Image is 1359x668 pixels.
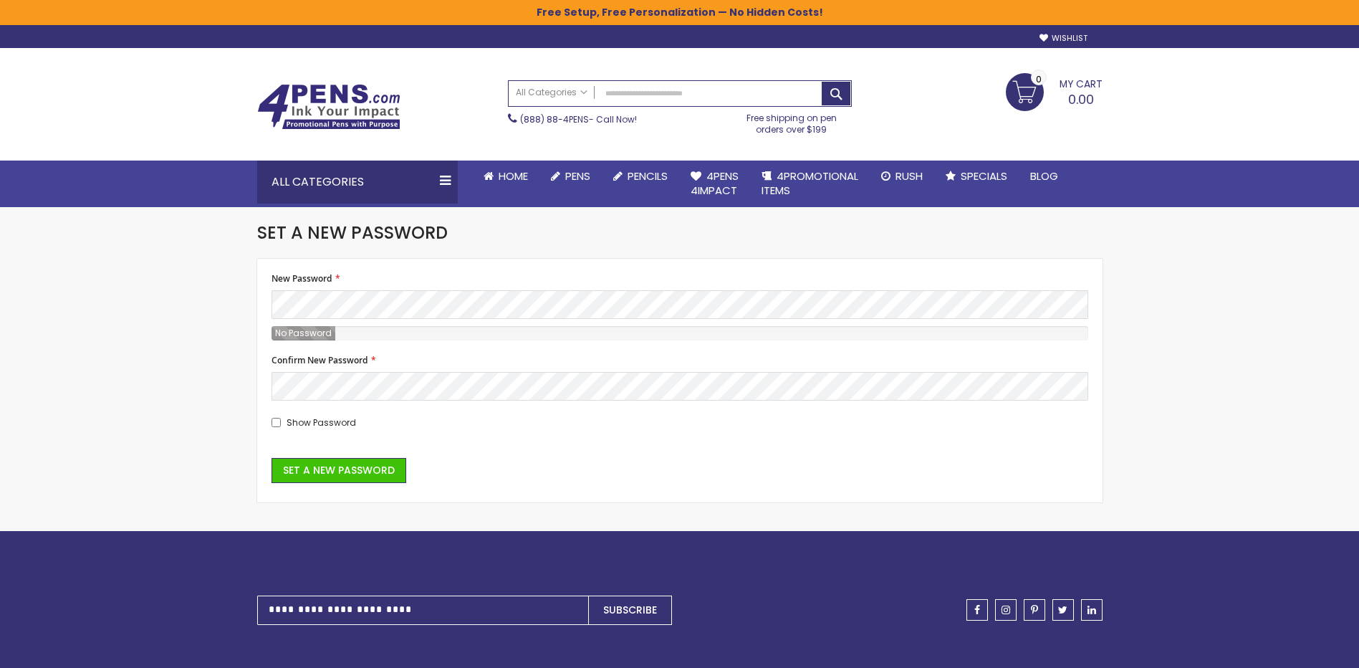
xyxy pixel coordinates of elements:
span: 4PROMOTIONAL ITEMS [762,168,858,198]
span: 4Pens 4impact [691,168,739,198]
span: New Password [272,272,332,285]
a: All Categories [509,81,595,105]
span: facebook [974,605,980,615]
div: Password Strength: [272,326,335,340]
a: Wishlist [1039,33,1087,44]
a: Pencils [602,161,679,192]
a: facebook [966,599,988,621]
span: Pens [565,168,590,183]
a: 4PROMOTIONALITEMS [750,161,870,207]
span: Rush [895,168,923,183]
span: 0.00 [1068,90,1094,108]
a: Specials [934,161,1019,192]
img: 4Pens Custom Pens and Promotional Products [257,84,400,130]
span: Set a New Password [283,463,395,477]
span: instagram [1002,605,1010,615]
div: All Categories [257,161,458,204]
a: (888) 88-4PENS [520,113,589,125]
button: Subscribe [588,596,672,625]
span: All Categories [516,87,587,98]
a: 4Pens4impact [679,161,750,207]
span: 0 [1036,72,1042,86]
span: Specials [961,168,1007,183]
span: Subscribe [603,603,657,617]
a: twitter [1052,599,1074,621]
a: 0.00 0 [1006,73,1103,109]
a: Pens [539,161,602,192]
span: Blog [1030,168,1058,183]
span: pinterest [1031,605,1038,615]
a: pinterest [1024,599,1045,621]
span: Confirm New Password [272,354,368,366]
a: instagram [995,599,1017,621]
a: Blog [1019,161,1070,192]
a: Rush [870,161,934,192]
span: Home [499,168,528,183]
div: Free shipping on pen orders over $199 [731,107,852,135]
button: Set a New Password [272,458,406,483]
span: No Password [272,327,335,339]
span: Set a New Password [257,221,448,244]
span: - Call Now! [520,113,637,125]
span: Pencils [628,168,668,183]
a: Home [472,161,539,192]
a: linkedin [1081,599,1103,621]
span: twitter [1058,605,1067,615]
span: linkedin [1087,605,1096,615]
span: Show Password [287,416,356,429]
